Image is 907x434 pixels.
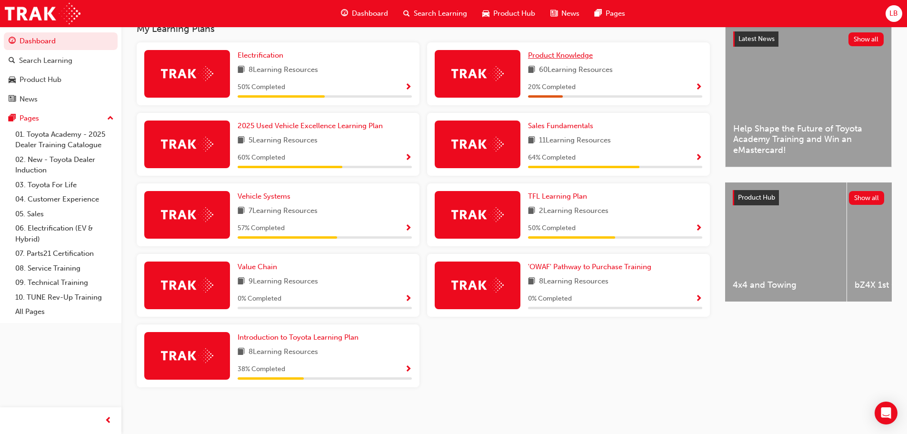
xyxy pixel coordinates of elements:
a: 02. New - Toyota Dealer Induction [11,152,118,178]
span: pages-icon [9,114,16,123]
span: prev-icon [105,415,112,427]
span: guage-icon [341,8,348,20]
span: 4x4 and Towing [733,280,839,291]
a: Latest NewsShow allHelp Shape the Future of Toyota Academy Training and Win an eMastercard! [725,23,892,167]
a: Vehicle Systems [238,191,294,202]
a: Product Knowledge [528,50,597,61]
span: book-icon [238,64,245,76]
span: 57 % Completed [238,223,285,234]
span: book-icon [238,276,245,288]
a: TFL Learning Plan [528,191,591,202]
img: Trak [161,278,213,293]
a: All Pages [11,304,118,319]
span: book-icon [528,135,535,147]
button: Show Progress [405,363,412,375]
span: 20 % Completed [528,82,576,93]
span: up-icon [107,112,114,125]
span: book-icon [528,205,535,217]
button: Show Progress [405,152,412,164]
span: news-icon [550,8,558,20]
span: LB [889,8,898,19]
span: car-icon [9,76,16,84]
a: Product HubShow all [733,190,884,205]
span: search-icon [9,57,15,65]
div: Pages [20,113,39,124]
span: pages-icon [595,8,602,20]
span: 11 Learning Resources [539,135,611,147]
span: 50 % Completed [528,223,576,234]
span: News [561,8,579,19]
a: 08. Service Training [11,261,118,276]
button: Pages [4,110,118,127]
button: Show Progress [695,222,702,234]
span: guage-icon [9,37,16,46]
span: 38 % Completed [238,364,285,375]
span: Show Progress [405,365,412,374]
button: Show Progress [405,222,412,234]
img: Trak [451,66,504,81]
button: Show all [848,32,884,46]
span: 5 Learning Resources [249,135,318,147]
a: 'OWAF' Pathway to Purchase Training [528,262,655,273]
button: Show Progress [695,293,702,305]
span: Show Progress [695,154,702,162]
a: Electrification [238,50,287,61]
span: Pages [606,8,625,19]
a: Latest NewsShow all [733,31,884,47]
span: Introduction to Toyota Learning Plan [238,333,359,342]
span: Sales Fundamentals [528,121,593,130]
span: Show Progress [695,224,702,233]
span: Show Progress [695,295,702,303]
span: 64 % Completed [528,152,576,163]
a: News [4,91,118,108]
span: Vehicle Systems [238,192,290,201]
span: Show Progress [405,295,412,303]
a: car-iconProduct Hub [475,4,543,23]
span: 9 Learning Resources [249,276,318,288]
a: search-iconSearch Learning [396,4,475,23]
a: 09. Technical Training [11,275,118,290]
span: Product Knowledge [528,51,593,60]
span: TFL Learning Plan [528,192,587,201]
span: 2 Learning Resources [539,205,608,217]
span: book-icon [238,135,245,147]
a: 01. Toyota Academy - 2025 Dealer Training Catalogue [11,127,118,152]
span: 8 Learning Resources [249,64,318,76]
a: pages-iconPages [587,4,633,23]
div: Product Hub [20,74,61,85]
a: Dashboard [4,32,118,50]
a: Search Learning [4,52,118,70]
span: book-icon [238,205,245,217]
img: Trak [161,207,213,222]
a: 4x4 and Towing [725,182,847,302]
a: 03. Toyota For Life [11,178,118,192]
img: Trak [161,348,213,363]
span: 0 % Completed [238,293,281,304]
span: 60 Learning Resources [539,64,613,76]
button: DashboardSearch LearningProduct HubNews [4,30,118,110]
button: Show all [849,191,885,205]
span: book-icon [528,276,535,288]
span: news-icon [9,95,16,104]
div: Open Intercom Messenger [875,402,897,424]
span: Latest News [738,35,775,43]
a: Product Hub [4,71,118,89]
span: 'OWAF' Pathway to Purchase Training [528,262,651,271]
img: Trak [5,3,80,24]
a: news-iconNews [543,4,587,23]
span: Product Hub [738,193,775,202]
a: Sales Fundamentals [528,121,597,131]
img: Trak [161,137,213,151]
a: Value Chain [238,262,281,273]
a: 04. Customer Experience [11,192,118,207]
div: News [20,94,38,105]
div: Search Learning [19,55,72,66]
img: Trak [451,207,504,222]
img: Trak [451,278,504,293]
span: Show Progress [695,83,702,92]
span: search-icon [403,8,410,20]
span: 8 Learning Resources [249,346,318,358]
span: Show Progress [405,83,412,92]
